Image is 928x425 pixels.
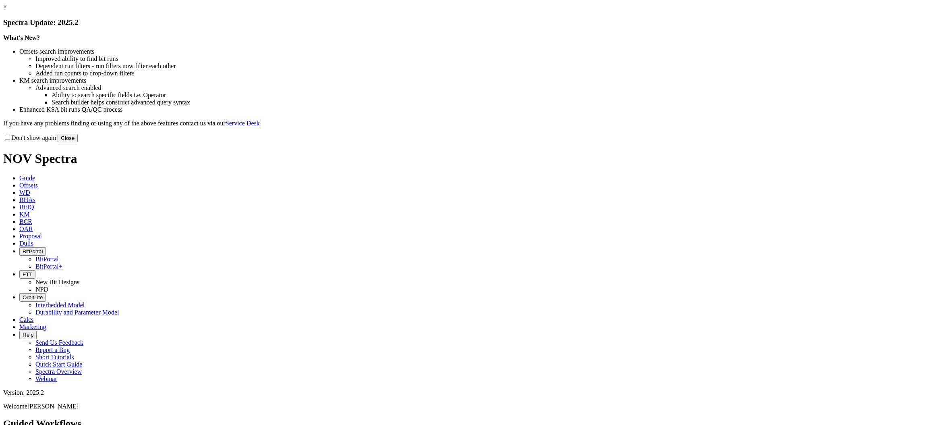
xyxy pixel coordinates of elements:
div: Version: 2025.2 [3,389,925,396]
p: Welcome [3,403,925,410]
span: BitPortal [23,248,43,254]
span: Calcs [19,316,34,323]
a: Service Desk [226,120,260,127]
li: Enhanced KSA bit runs QA/QC process [19,106,925,113]
span: [PERSON_NAME] [27,403,79,410]
span: Marketing [19,323,46,330]
a: Send Us Feedback [35,339,83,346]
span: BitIQ [19,204,34,210]
a: BitPortal+ [35,263,62,270]
span: Offsets [19,182,38,189]
a: Durability and Parameter Model [35,309,119,316]
li: Search builder helps construct advanced query syntax [52,99,925,106]
li: Added run counts to drop-down filters [35,70,925,77]
a: NPD [35,286,48,293]
a: BitPortal [35,256,59,262]
a: Interbedded Model [35,302,85,308]
span: BHAs [19,196,35,203]
a: Short Tutorials [35,354,74,360]
a: Spectra Overview [35,368,82,375]
button: Close [58,134,78,142]
span: OrbitLite [23,294,43,300]
p: If you have any problems finding or using any of the above features contact us via our [3,120,925,127]
span: Help [23,332,33,338]
a: Quick Start Guide [35,361,82,368]
li: Offsets search improvements [19,48,925,55]
span: Guide [19,175,35,181]
h1: NOV Spectra [3,151,925,166]
label: Don't show again [3,134,56,141]
span: KM [19,211,30,218]
h3: Spectra Update: 2025.2 [3,18,925,27]
span: OAR [19,225,33,232]
span: Dulls [19,240,33,247]
input: Don't show again [5,135,10,140]
a: × [3,3,7,10]
strong: What's New? [3,34,40,41]
li: Ability to search specific fields i.e. Operator [52,92,925,99]
span: FTT [23,271,32,277]
span: BCR [19,218,32,225]
a: Webinar [35,375,57,382]
li: Advanced search enabled [35,84,925,92]
li: KM search improvements [19,77,925,84]
li: Improved ability to find bit runs [35,55,925,62]
a: New Bit Designs [35,279,79,285]
a: Report a Bug [35,346,70,353]
span: WD [19,189,30,196]
li: Dependent run filters - run filters now filter each other [35,62,925,70]
span: Proposal [19,233,42,240]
